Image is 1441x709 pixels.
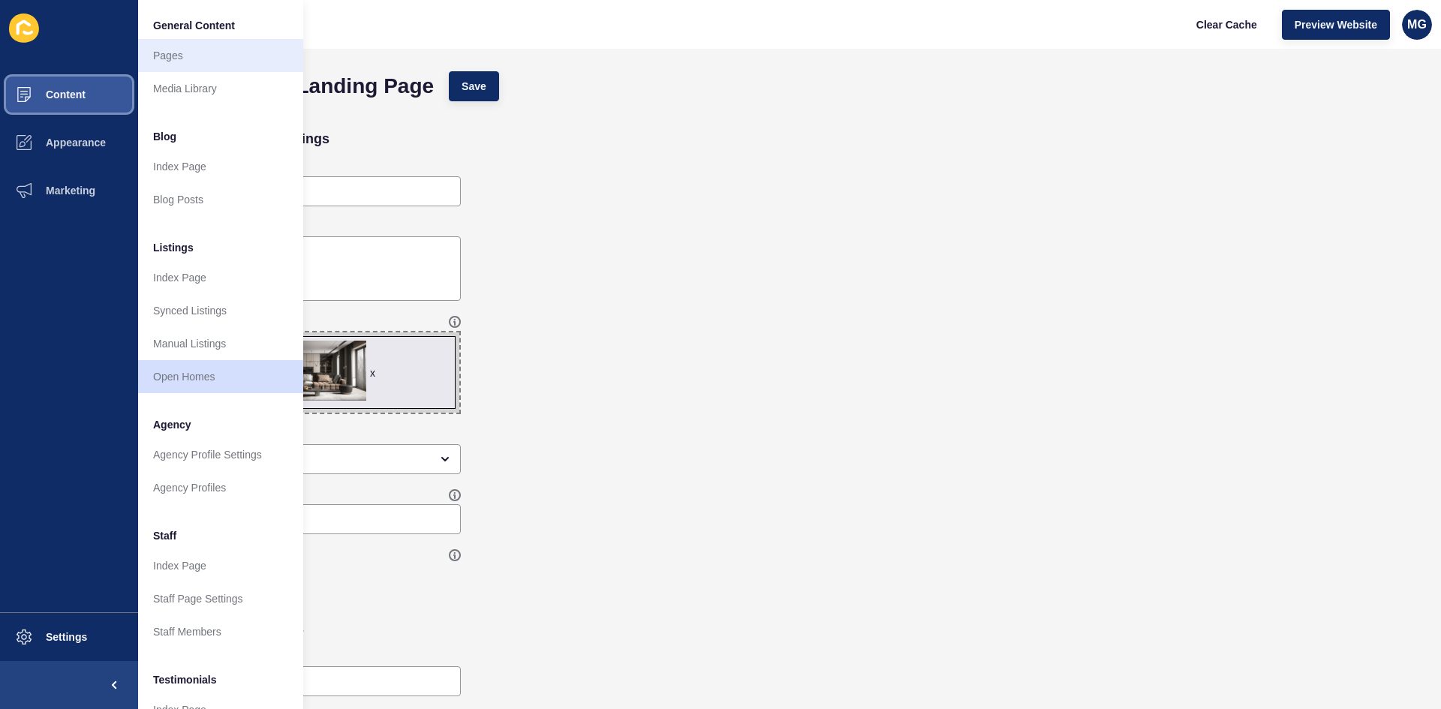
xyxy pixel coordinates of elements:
a: Index Page [138,150,303,183]
span: General Content [153,18,235,33]
a: Blog Posts [138,183,303,216]
div: open menu [161,444,461,474]
a: Media Library [138,72,303,105]
a: Staff Page Settings [138,582,303,615]
a: Open Homes [138,360,303,393]
button: Preview Website [1282,10,1390,40]
a: Agency Profiles [138,471,303,504]
span: Staff [153,528,176,543]
span: MG [1407,17,1427,32]
span: Agency [153,417,191,432]
button: Save [449,71,499,101]
span: Testimonials [153,672,217,687]
span: Save [462,79,486,94]
a: Synced Listings [138,294,303,327]
span: Listings [153,240,194,255]
span: Clear Cache [1196,17,1257,32]
a: Agency Profile Settings [138,438,303,471]
a: Staff Members [138,615,303,648]
a: Index Page [138,261,303,294]
a: Index Page [138,549,303,582]
a: Manual Listings [138,327,303,360]
span: Preview Website [1295,17,1377,32]
button: Clear Cache [1184,10,1270,40]
div: x [370,365,375,380]
span: Blog [153,129,176,144]
a: Pages [138,39,303,72]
